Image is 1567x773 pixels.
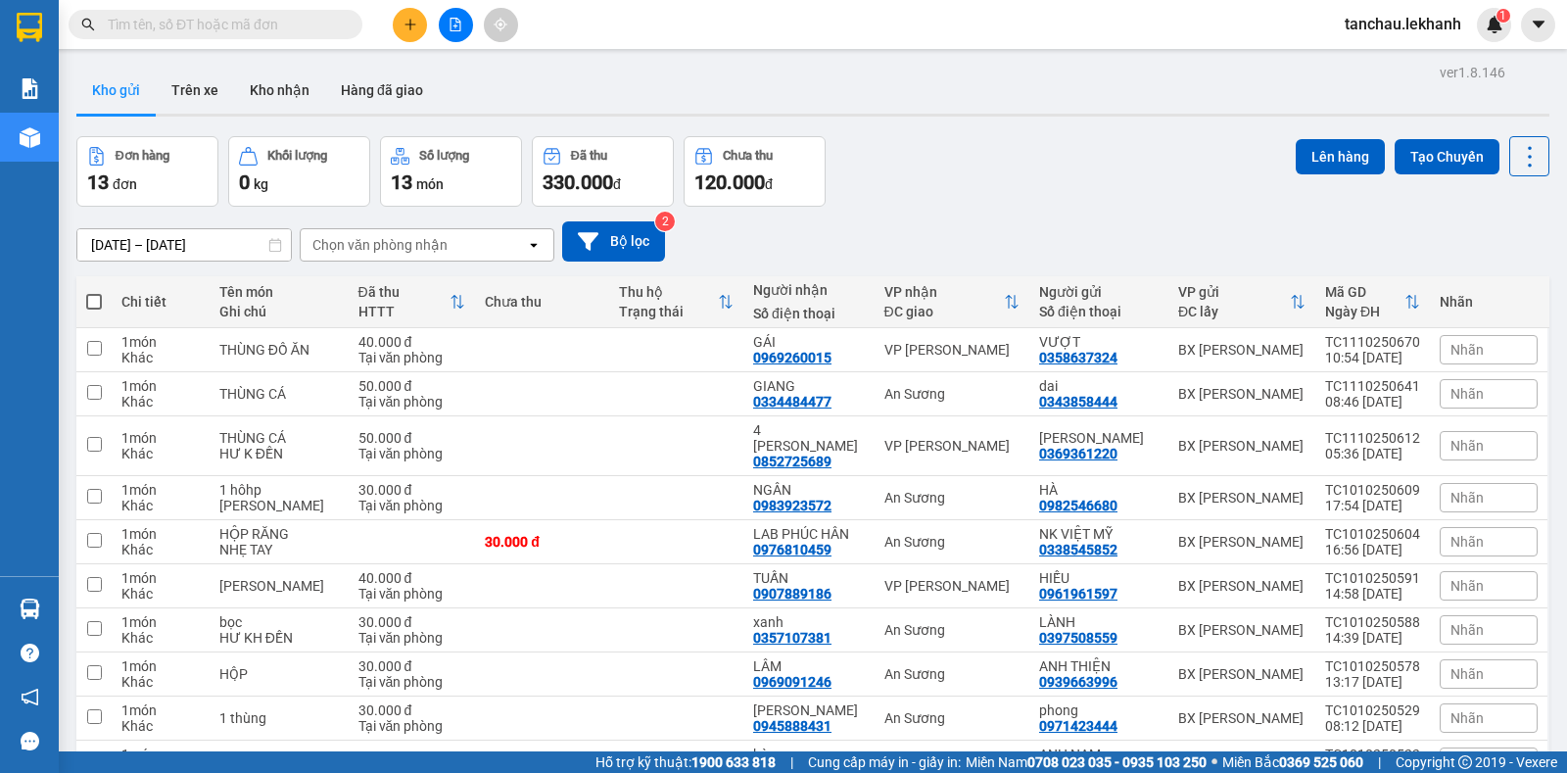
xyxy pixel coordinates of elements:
span: 0 [239,170,250,194]
div: HỘP RĂNG [219,526,339,542]
div: kim anh [753,702,865,718]
span: tanchau.lekhanh [1329,12,1477,36]
div: 08:12 [DATE] [1325,718,1420,734]
div: ĐC lấy [1178,304,1290,319]
button: Số lượng13món [380,136,522,207]
div: 08:46 [DATE] [1325,394,1420,410]
div: BX [PERSON_NAME] [1178,666,1306,682]
span: Nhãn [1450,578,1484,594]
div: hà [753,747,865,762]
div: 16:56 [DATE] [1325,542,1420,557]
div: 0983923572 [753,498,831,513]
span: Miền Bắc [1222,751,1363,773]
div: VP gửi [1178,284,1290,300]
div: Trạng thái [619,304,718,319]
div: Chưa thu [485,294,599,310]
th: Toggle SortBy [1315,276,1430,328]
strong: 0708 023 035 - 0935 103 250 [1027,754,1207,770]
div: 30.000 đ [358,614,466,630]
div: Số lượng [419,149,469,163]
div: 30.000 đ [358,658,466,674]
div: GIANG [753,378,865,394]
div: Tại văn phòng [358,394,466,410]
div: Số điện thoại [1039,304,1159,319]
div: Đã thu [358,284,451,300]
div: 14:39 [DATE] [1325,630,1420,646]
span: 120.000 [694,170,765,194]
div: Đã thu [571,149,607,163]
div: 05:36 [DATE] [1325,446,1420,461]
button: plus [393,8,427,42]
span: Miền Nam [966,751,1207,773]
span: Nhãn [1450,666,1484,682]
div: Khác [121,350,200,365]
div: Đơn hàng [116,149,169,163]
div: TC1010250522 [1325,747,1420,762]
div: Ngày ĐH [1325,304,1404,319]
div: TC1010250529 [1325,702,1420,718]
th: Toggle SortBy [609,276,743,328]
div: ANH NAM [1039,747,1159,762]
div: 0961961597 [1039,586,1117,602]
div: 50.000 đ [358,378,466,394]
div: ĐC giao [884,304,1005,319]
span: 330.000 [543,170,613,194]
sup: 2 [655,212,675,231]
div: Chi tiết [121,294,200,310]
div: 0338545852 [1039,542,1117,557]
span: kg [254,176,268,192]
div: TC1010250588 [1325,614,1420,630]
div: Tại văn phòng [358,674,466,690]
img: logo-vxr [17,13,42,42]
div: 1 món [121,570,200,586]
span: | [790,751,793,773]
div: Nhãn [1440,294,1538,310]
div: LÀNH [1039,614,1159,630]
div: TC1010250609 [1325,482,1420,498]
div: 0939663996 [1039,674,1117,690]
div: 50.000 đ [358,430,466,446]
div: NK VIỆT MỸ [1039,526,1159,542]
div: TC1110250670 [1325,334,1420,350]
div: 0357107381 [753,630,831,646]
div: TỐ QUYÊN [1039,430,1159,446]
div: 1 món [121,747,200,762]
div: HƯ K ĐỀN [219,446,339,461]
span: Nhãn [1450,386,1484,402]
div: 0907889186 [753,586,831,602]
div: ver 1.8.146 [1440,62,1505,83]
button: Bộ lọc [562,221,665,262]
div: Người gửi [1039,284,1159,300]
div: 1 món [121,526,200,542]
div: THÙNG ĐỒ ĂN [219,342,339,358]
input: Tìm tên, số ĐT hoặc mã đơn [108,14,339,35]
div: Mã GD [1325,284,1404,300]
div: An Sương [884,534,1021,550]
div: Tại văn phòng [358,630,466,646]
div: Khác [121,718,200,734]
img: warehouse-icon [20,127,40,148]
div: Khối lượng [267,149,327,163]
div: THÙNG LINH KIỆN [219,578,339,594]
button: Khối lượng0kg [228,136,370,207]
div: 0358637324 [1039,350,1117,365]
div: An Sương [884,490,1021,506]
div: 0969091246 [753,674,831,690]
div: ANH THIỆN [1039,658,1159,674]
div: 1 món [121,658,200,674]
span: Cung cấp máy in - giấy in: [808,751,961,773]
div: Khác [121,586,200,602]
span: Hỗ trợ kỹ thuật: [595,751,776,773]
span: copyright [1458,755,1472,769]
div: NHẸ TAY [219,542,339,557]
button: Đơn hàng13đơn [76,136,218,207]
div: 0397508559 [1039,630,1117,646]
div: 14:58 [DATE] [1325,586,1420,602]
button: Lên hàng [1296,139,1385,174]
input: Select a date range. [77,229,291,261]
span: món [416,176,444,192]
div: 0971423444 [1039,718,1117,734]
button: Kho gửi [76,67,156,114]
div: TUẤN [753,570,865,586]
span: caret-down [1530,16,1547,33]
